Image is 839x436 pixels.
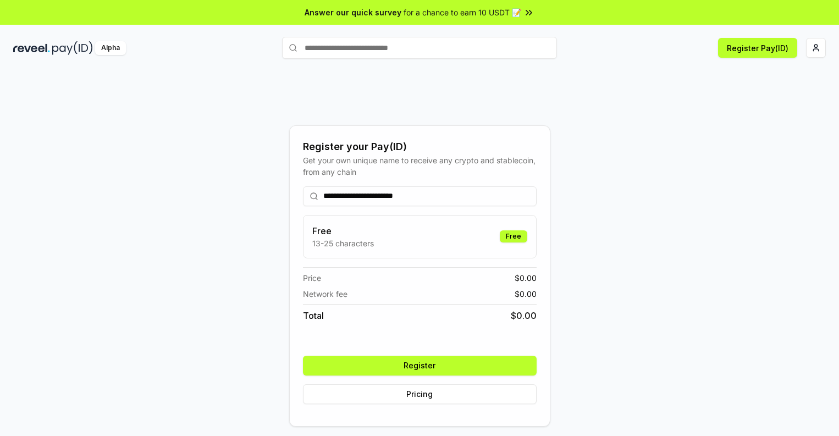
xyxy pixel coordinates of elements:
[515,272,537,284] span: $ 0.00
[718,38,797,58] button: Register Pay(ID)
[303,309,324,322] span: Total
[303,139,537,154] div: Register your Pay(ID)
[52,41,93,55] img: pay_id
[303,272,321,284] span: Price
[305,7,401,18] span: Answer our quick survey
[511,309,537,322] span: $ 0.00
[303,154,537,178] div: Get your own unique name to receive any crypto and stablecoin, from any chain
[515,288,537,300] span: $ 0.00
[303,384,537,404] button: Pricing
[312,224,374,238] h3: Free
[312,238,374,249] p: 13-25 characters
[303,288,347,300] span: Network fee
[13,41,50,55] img: reveel_dark
[303,356,537,376] button: Register
[95,41,126,55] div: Alpha
[404,7,521,18] span: for a chance to earn 10 USDT 📝
[500,230,527,242] div: Free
